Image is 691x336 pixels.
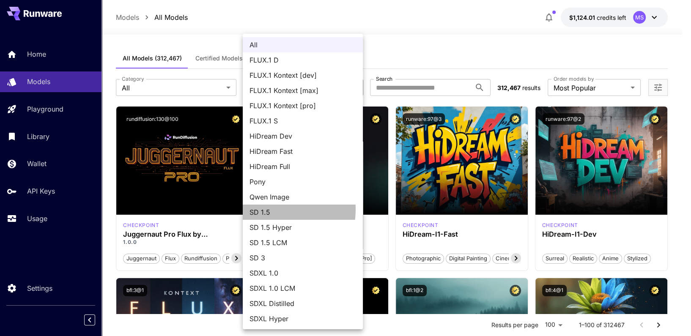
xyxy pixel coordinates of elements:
[250,298,356,309] span: SDXL Distilled
[250,268,356,278] span: SDXL 1.0
[250,314,356,324] span: SDXL Hyper
[250,131,356,141] span: HiDream Dev
[250,253,356,263] span: SD 3
[250,85,356,96] span: FLUX.1 Kontext [max]
[250,161,356,172] span: HiDream Full
[250,283,356,293] span: SDXL 1.0 LCM
[250,192,356,202] span: Qwen Image
[250,116,356,126] span: FLUX.1 S
[250,40,356,50] span: All
[250,207,356,217] span: SD 1.5
[250,177,356,187] span: Pony
[250,101,356,111] span: FLUX.1 Kontext [pro]
[250,70,356,80] span: FLUX.1 Kontext [dev]
[250,238,356,248] span: SD 1.5 LCM
[250,222,356,232] span: SD 1.5 Hyper
[250,146,356,156] span: HiDream Fast
[250,55,356,65] span: FLUX.1 D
